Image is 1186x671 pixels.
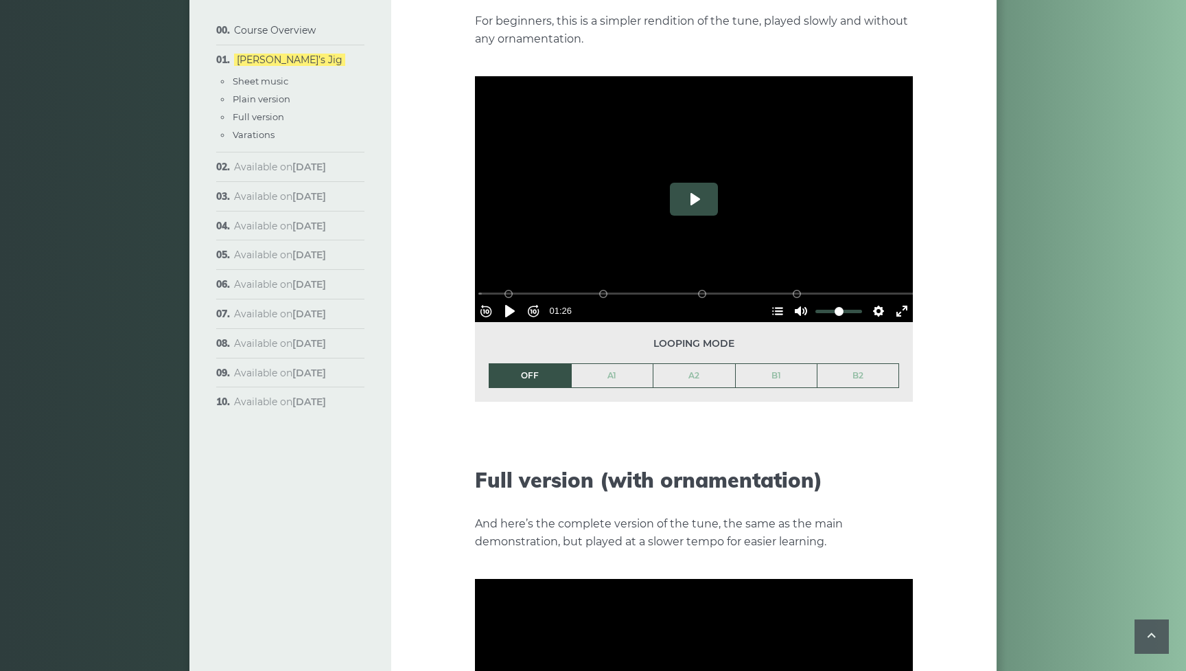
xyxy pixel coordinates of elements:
[234,190,326,203] span: Available on
[234,278,326,291] span: Available on
[233,129,275,140] a: Varations
[292,337,326,350] strong: [DATE]
[572,364,653,387] a: A1
[234,220,326,232] span: Available on
[292,396,326,408] strong: [DATE]
[653,364,735,387] a: A2
[475,515,913,551] p: And here’s the complete version of the tune, the same as the main demonstration, but played at a ...
[233,93,290,104] a: Plain version
[234,161,326,173] span: Available on
[234,367,326,379] span: Available on
[292,308,326,320] strong: [DATE]
[292,367,326,379] strong: [DATE]
[736,364,817,387] a: B1
[292,278,326,291] strong: [DATE]
[292,249,326,261] strong: [DATE]
[234,396,326,408] span: Available on
[233,76,288,87] a: Sheet music
[234,337,326,350] span: Available on
[292,190,326,203] strong: [DATE]
[475,12,913,48] p: For beginners, this is a simpler rendition of the tune, played slowly and without any ornamentation.
[489,336,899,352] span: Looping mode
[234,249,326,261] span: Available on
[234,54,345,66] a: [PERSON_NAME]’s Jig
[233,111,284,122] a: Full version
[475,468,913,492] h2: Full version (with ornamentation)
[292,220,326,232] strong: [DATE]
[292,161,326,173] strong: [DATE]
[234,308,326,320] span: Available on
[817,364,898,387] a: B2
[234,24,316,36] a: Course Overview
